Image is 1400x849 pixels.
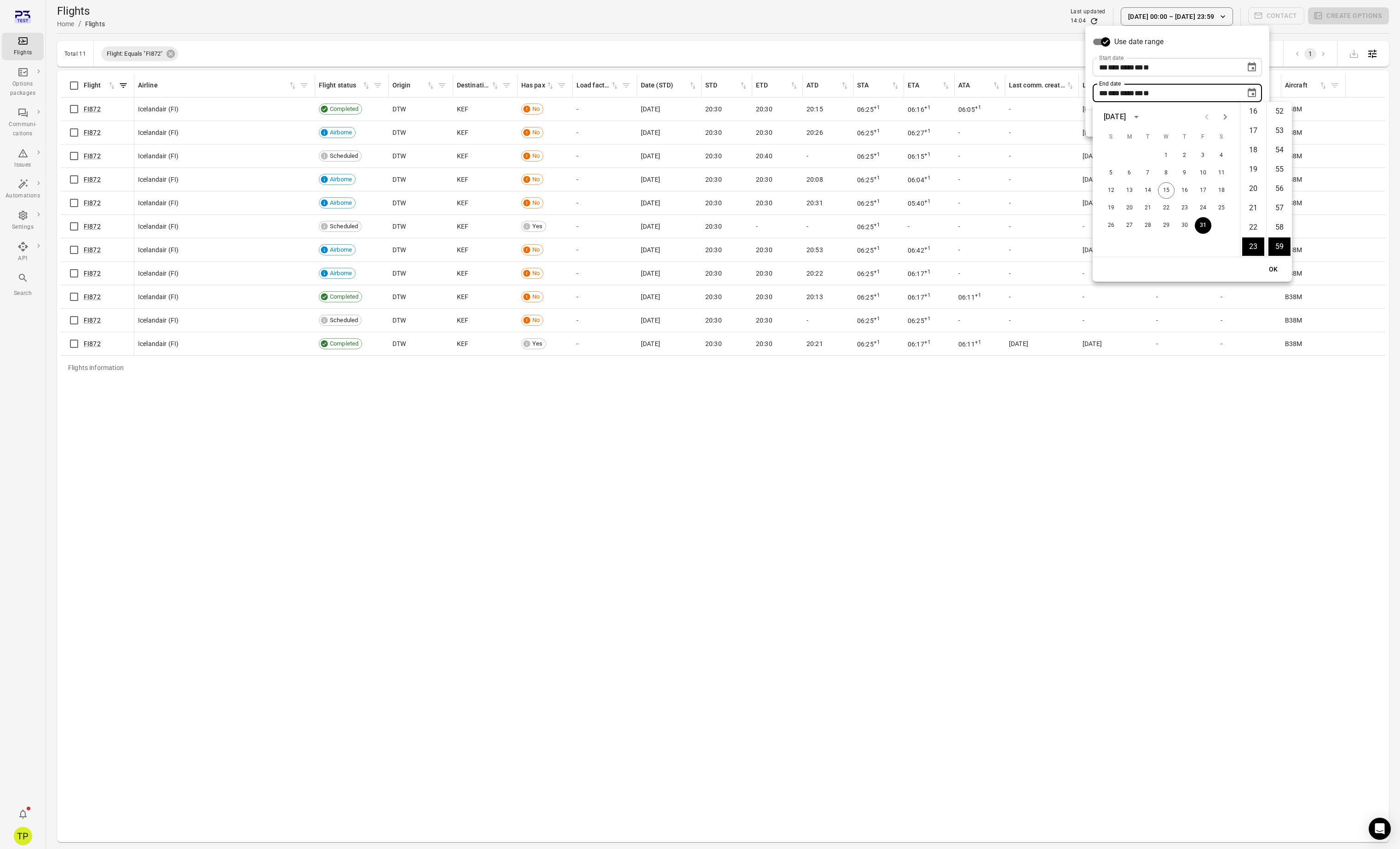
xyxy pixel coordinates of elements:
[1195,182,1211,199] button: 17
[1103,128,1119,146] span: Sunday
[1240,102,1266,257] ul: Select hours
[1108,64,1120,71] span: Month
[1216,108,1234,126] button: Next month
[1242,199,1264,217] li: 21 hours
[1213,165,1230,181] button: 11
[1213,147,1230,164] button: 4
[1158,128,1175,146] span: Wednesday
[1176,217,1193,234] button: 30
[1195,128,1211,146] span: Friday
[1195,147,1211,164] button: 3
[1268,218,1291,237] li: 58 minutes
[1259,261,1288,278] button: OK
[1242,102,1264,121] li: 16 hours
[1099,54,1123,62] label: Start date
[1099,64,1108,71] span: Day
[1121,217,1138,234] button: 27
[1135,64,1143,71] span: Hours
[1213,200,1230,216] button: 25
[1268,179,1291,198] li: 56 minutes
[1121,165,1138,181] button: 6
[1242,141,1264,159] li: 18 hours
[1242,160,1264,179] li: 19 hours
[1158,165,1175,181] button: 8
[1103,200,1119,216] button: 19
[1158,200,1175,216] button: 22
[1195,165,1211,181] button: 10
[1140,200,1156,216] button: 21
[1242,179,1264,198] li: 20 hours
[1143,90,1149,97] span: Minutes
[1120,64,1135,71] span: Year
[1176,182,1193,199] button: 16
[1195,200,1211,216] button: 24
[1242,237,1264,256] li: 23 hours
[1195,217,1211,234] button: 31
[1140,217,1156,234] button: 28
[1114,36,1164,47] span: Use date range
[1176,128,1193,146] span: Thursday
[1108,90,1120,97] span: Month
[1176,147,1193,164] button: 2
[1140,128,1156,146] span: Tuesday
[1129,109,1144,125] button: calendar view is open, switch to year view
[1103,182,1119,199] button: 12
[1268,102,1291,121] li: 52 minutes
[1243,84,1261,102] button: Choose date, selected date is Oct 31, 2025
[1268,141,1291,159] li: 54 minutes
[1099,90,1108,97] span: Day
[1268,121,1291,140] li: 53 minutes
[1121,128,1138,146] span: Monday
[1243,58,1261,76] button: Choose date, selected date is Oct 1, 2025
[1140,182,1156,199] button: 14
[1140,165,1156,181] button: 7
[1176,165,1193,181] button: 9
[1120,90,1135,97] span: Year
[1158,147,1175,164] button: 1
[1369,818,1391,840] div: Open Intercom Messenger
[1213,128,1230,146] span: Saturday
[1242,218,1264,237] li: 22 hours
[1158,217,1175,234] button: 29
[1099,80,1121,87] label: End date
[1103,165,1119,181] button: 5
[1121,200,1138,216] button: 20
[1268,199,1291,217] li: 57 minutes
[1103,217,1119,234] button: 26
[1268,237,1291,256] li: 59 minutes
[1158,182,1175,199] button: 15
[1268,160,1291,179] li: 55 minutes
[1266,102,1292,257] ul: Select minutes
[1213,182,1230,199] button: 18
[1143,64,1149,71] span: Minutes
[1242,121,1264,140] li: 17 hours
[1135,90,1143,97] span: Hours
[1121,182,1138,199] button: 13
[1176,200,1193,216] button: 23
[1104,111,1126,122] div: [DATE]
